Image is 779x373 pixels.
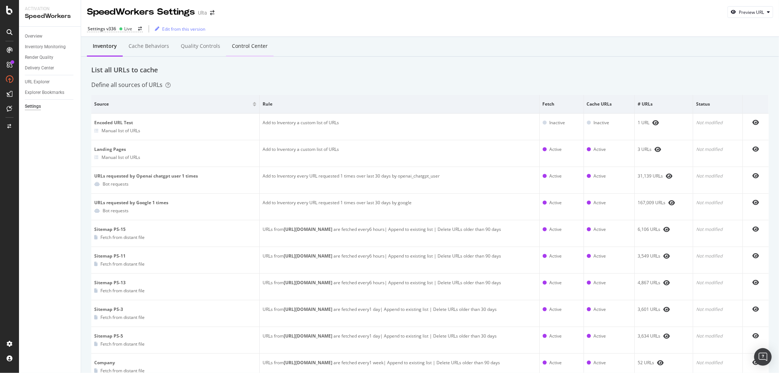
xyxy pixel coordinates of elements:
[25,12,75,20] div: SpeedWorkers
[25,54,53,61] div: Render Quality
[728,6,773,18] button: Preview URL
[263,226,536,233] div: URLs from are fetched every 6 hours | Append to existing list | Delete URLs older than 90 days
[550,359,562,366] div: Active
[550,146,562,153] div: Active
[657,360,664,366] div: eye
[94,173,256,179] div: URLs requested by Openai chatgpt user 1 times
[696,306,740,313] div: Not modified
[638,333,690,339] div: 3,634 URLs
[638,101,688,107] span: # URLs
[181,42,220,50] div: Quality Controls
[100,314,145,320] div: Fetch from distant file
[754,348,772,366] div: Open Intercom Messenger
[587,101,630,107] span: Cache URLs
[25,43,66,51] div: Inventory Monitoring
[543,101,579,107] span: Fetch
[94,279,256,286] div: Sitemap PS-13
[102,127,140,134] div: Manual list of URLs
[25,103,41,110] div: Settings
[550,119,565,126] div: Inactive
[753,359,759,365] div: eye
[753,279,759,285] div: eye
[550,253,562,259] div: Active
[652,120,659,126] div: eye
[260,194,539,220] td: Add to Inventory every URL requested 1 times over last 30 days by google
[284,306,332,312] b: [URL][DOMAIN_NAME]
[25,103,76,110] a: Settings
[25,54,76,61] a: Render Quality
[94,359,256,366] div: Company
[594,226,606,233] div: Active
[102,154,140,160] div: Manual list of URLs
[25,89,76,96] a: Explorer Bookmarks
[638,173,690,179] div: 31,139 URLs
[696,359,740,366] div: Not modified
[638,279,690,286] div: 4,867 URLs
[753,333,759,339] div: eye
[100,341,145,347] div: Fetch from distant file
[594,359,606,366] div: Active
[94,119,256,126] div: Encoded URL Test
[753,119,759,125] div: eye
[25,6,75,12] div: Activation
[100,261,145,267] div: Fetch from distant file
[94,101,251,107] span: Source
[91,81,171,89] div: Define all sources of URLs
[263,306,536,313] div: URLs from are fetched every 1 day | Append to existing list | Delete URLs older than 30 days
[94,146,256,153] div: Landing Pages
[550,199,562,206] div: Active
[594,306,606,313] div: Active
[550,226,562,233] div: Active
[696,199,740,206] div: Not modified
[25,64,76,72] a: Delivery Center
[594,119,610,126] div: Inactive
[753,226,759,232] div: eye
[668,200,675,206] div: eye
[25,33,42,40] div: Overview
[263,101,534,107] span: Rule
[594,146,606,153] div: Active
[103,208,129,214] div: Bot requests
[753,306,759,312] div: eye
[550,173,562,179] div: Active
[25,33,76,40] a: Overview
[594,253,606,259] div: Active
[284,253,332,259] b: [URL][DOMAIN_NAME]
[638,119,690,126] div: 1 URL
[25,64,54,72] div: Delivery Center
[753,199,759,205] div: eye
[162,26,205,32] div: Edit from this version
[550,306,562,313] div: Active
[88,26,116,32] div: Settings v336
[263,333,536,339] div: URLs from are fetched every 1 day | Append to existing list | Delete URLs older than 30 days
[663,333,670,339] div: eye
[696,146,740,153] div: Not modified
[94,253,256,259] div: Sitemap PS-11
[260,114,539,140] td: Add to Inventory a custom list of URLs
[663,227,670,232] div: eye
[263,253,536,259] div: URLs from are fetched every 6 hours | Append to existing list | Delete URLs older than 90 days
[663,253,670,259] div: eye
[638,226,690,233] div: 6,106 URLs
[638,359,690,366] div: 52 URLs
[663,307,670,312] div: eye
[263,279,536,286] div: URLs from are fetched every 6 hours | Append to existing list | Delete URLs older than 90 days
[284,359,332,366] b: [URL][DOMAIN_NAME]
[232,42,268,50] div: Control Center
[25,43,76,51] a: Inventory Monitoring
[25,89,64,96] div: Explorer Bookmarks
[696,119,740,126] div: Not modified
[753,253,759,259] div: eye
[260,140,539,167] td: Add to Inventory a custom list of URLs
[87,6,195,18] div: SpeedWorkers Settings
[198,9,207,16] div: Ulta
[129,42,169,50] div: Cache behaviors
[91,65,769,75] div: List all URLs to cache
[594,173,606,179] div: Active
[284,226,332,232] b: [URL][DOMAIN_NAME]
[594,199,606,206] div: Active
[663,280,670,286] div: eye
[138,27,142,31] div: arrow-right-arrow-left
[94,306,256,313] div: Sitemap PS-3
[638,306,690,313] div: 3,601 URLs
